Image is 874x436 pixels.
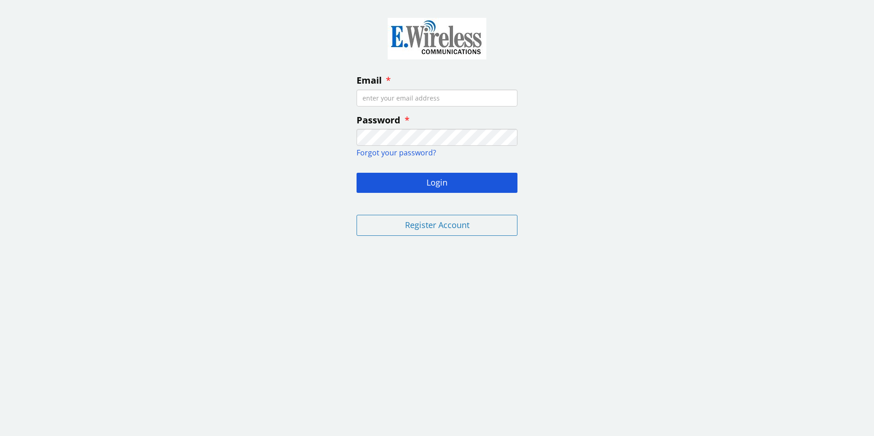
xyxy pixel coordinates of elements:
a: Forgot your password? [357,148,436,158]
span: Password [357,114,400,126]
button: Register Account [357,215,517,236]
span: Email [357,74,382,86]
button: Login [357,173,517,193]
input: enter your email address [357,90,517,106]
